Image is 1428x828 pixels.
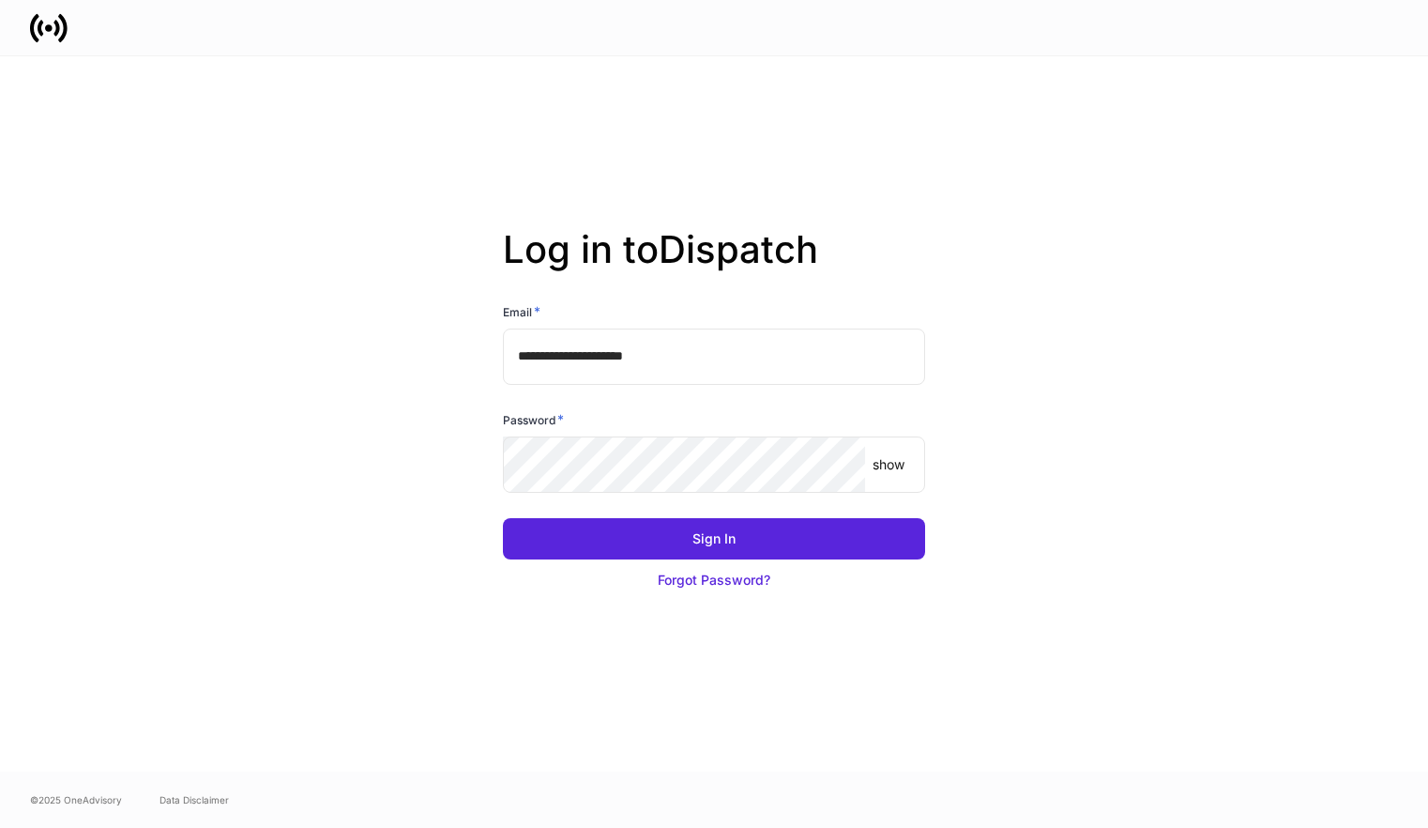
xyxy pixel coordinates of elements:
[503,410,564,429] h6: Password
[692,529,736,548] div: Sign In
[30,792,122,807] span: © 2025 OneAdvisory
[503,302,540,321] h6: Email
[503,518,925,560] button: Sign In
[658,571,770,590] div: Forgot Password?
[873,455,904,474] p: show
[160,792,229,807] a: Data Disclaimer
[503,560,925,601] button: Forgot Password?
[503,227,925,302] h2: Log in to Dispatch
